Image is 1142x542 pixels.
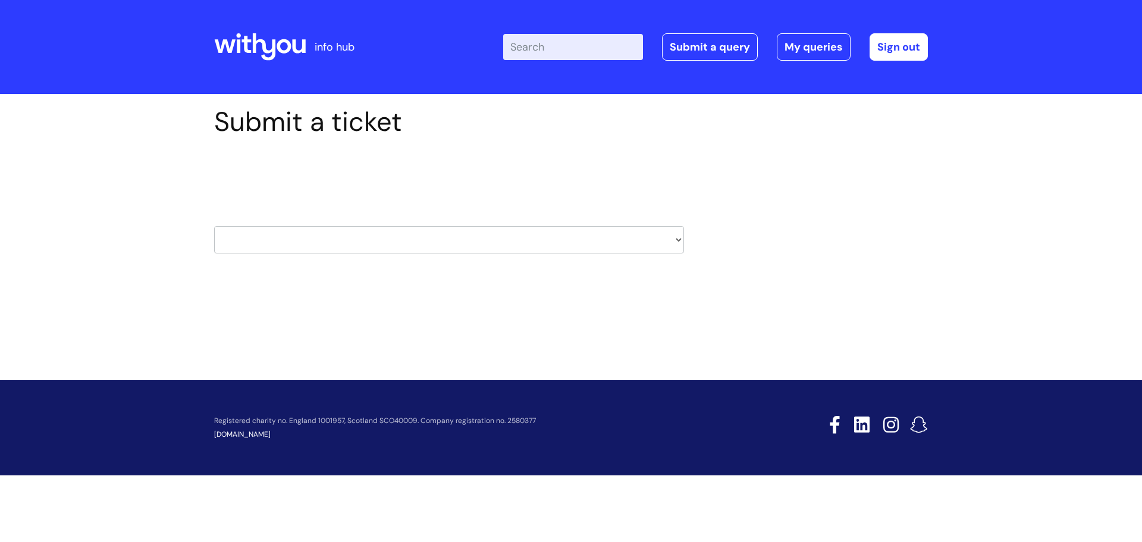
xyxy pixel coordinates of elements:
[662,33,758,61] a: Submit a query
[214,417,745,425] p: Registered charity no. England 1001957, Scotland SCO40009. Company registration no. 2580377
[214,430,271,439] a: [DOMAIN_NAME]
[214,165,684,187] h2: Select issue type
[777,33,851,61] a: My queries
[503,33,928,61] div: | -
[214,106,684,138] h1: Submit a ticket
[870,33,928,61] a: Sign out
[315,37,354,57] p: info hub
[503,34,643,60] input: Search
